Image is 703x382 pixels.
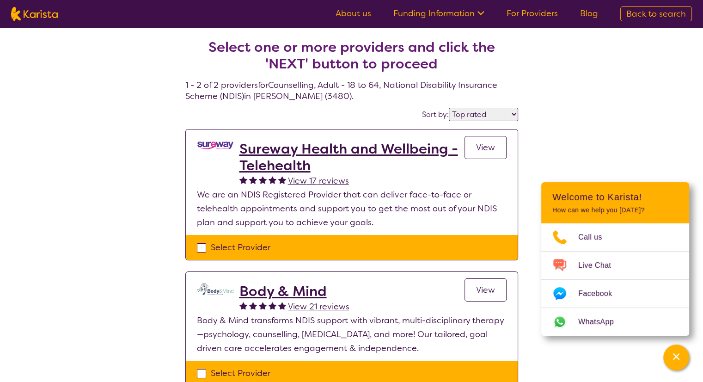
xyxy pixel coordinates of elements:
p: How can we help you [DATE]? [552,206,678,214]
a: View 21 reviews [288,300,349,314]
img: fullstar [259,302,267,309]
img: vgwqq8bzw4bddvbx0uac.png [197,141,234,150]
span: WhatsApp [578,315,625,329]
p: Body & Mind transforms NDIS support with vibrant, multi-disciplinary therapy—psychology, counsell... [197,314,507,355]
span: Live Chat [578,259,622,272]
span: View [476,142,495,153]
h4: 1 - 2 of 2 providers for Counselling , Adult - 18 to 64 , National Disability Insurance Scheme (N... [185,17,518,102]
span: Facebook [578,287,623,301]
img: fullstar [249,302,257,309]
a: Sureway Health and Wellbeing - Telehealth [239,141,465,174]
a: View [465,136,507,159]
label: Sort by: [422,110,449,119]
button: Channel Menu [663,345,689,370]
img: Karista logo [11,7,58,21]
img: fullstar [239,176,247,184]
img: fullstar [249,176,257,184]
span: View 17 reviews [288,175,349,186]
a: Blog [580,8,598,19]
img: fullstar [278,302,286,309]
a: Funding Information [393,8,484,19]
span: View [476,284,495,296]
img: fullstar [239,302,247,309]
a: View 17 reviews [288,174,349,188]
ul: Choose channel [541,223,689,336]
h2: Welcome to Karista! [552,191,678,203]
img: qmpolprhjdhzpcuekzqg.svg [197,283,234,295]
img: fullstar [269,302,276,309]
h2: Select one or more providers and click the 'NEXT' button to proceed [196,39,507,72]
a: View [465,278,507,302]
img: fullstar [259,176,267,184]
a: Body & Mind [239,283,349,300]
a: Web link opens in a new tab. [541,308,689,336]
span: Call us [578,230,613,244]
div: Channel Menu [541,182,689,336]
img: fullstar [269,176,276,184]
span: View 21 reviews [288,301,349,312]
a: For Providers [507,8,558,19]
span: Back to search [626,8,686,19]
a: About us [336,8,371,19]
p: We are an NDIS Registered Provider that can deliver face-to-face or telehealth appointments and s... [197,188,507,229]
a: Back to search [620,6,692,21]
img: fullstar [278,176,286,184]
